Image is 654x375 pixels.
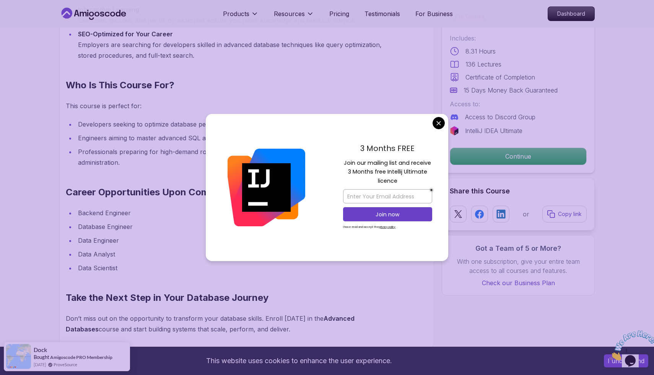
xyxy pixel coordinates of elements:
h2: Take the Next Step in Your Database Journey [66,292,391,304]
p: Don’t miss out on the opportunity to transform your database skills. Enroll [DATE] in the course ... [66,313,391,334]
div: This website uses cookies to enhance the user experience. [6,352,592,369]
img: Chat attention grabber [3,3,50,33]
button: Copy link [542,206,587,222]
p: This course is perfect for: [66,101,391,111]
p: Dashboard [548,7,594,21]
li: Data Engineer [76,235,391,246]
p: Resources [274,9,305,18]
a: ProveSource [54,361,77,368]
button: Continue [450,148,587,165]
a: Dashboard [548,6,595,21]
li: Engineers aiming to master advanced SQL and database features. [76,133,391,143]
p: Includes: [450,34,587,43]
strong: SEO-Optimized for Your Career [78,30,173,38]
p: Certificate of Completion [465,73,535,82]
p: Copy link [558,210,582,218]
button: Products [223,9,259,24]
p: Continue [450,148,586,165]
p: 15 Days Money Back Guaranteed [464,86,558,95]
img: provesource social proof notification image [6,344,31,369]
p: With one subscription, give your entire team access to all courses and features. [450,257,587,275]
span: [DATE] [34,361,46,368]
a: Check our Business Plan [450,278,587,287]
li: Employers are searching for developers skilled in advanced database techniques like query optimiz... [76,29,391,61]
li: Database Engineer [76,221,391,232]
li: Backend Engineer [76,208,391,218]
a: Pricing [329,9,349,18]
a: For Business [415,9,453,18]
iframe: chat widget [607,327,654,364]
p: IntelliJ IDEA Ultimate [465,126,522,135]
p: Access to: [450,99,587,109]
a: Amigoscode PRO Membership [50,354,112,360]
h2: Who Is This Course For? [66,79,391,91]
p: 136 Lectures [465,60,501,69]
img: jetbrains logo [450,126,459,135]
li: Developers seeking to optimize database performance. [76,119,391,130]
p: 8.31 Hours [465,47,496,56]
li: Professionals preparing for high-demand roles in backend development, data engineering, and datab... [76,146,391,168]
h3: Got a Team of 5 or More? [450,243,587,254]
span: 1 [3,3,6,10]
p: Access to Discord Group [465,112,535,122]
li: Data Analyst [76,249,391,260]
button: Accept cookies [604,354,648,367]
p: Products [223,9,249,18]
span: Dock [34,347,47,353]
h2: Career Opportunities Upon Completion [66,186,391,198]
span: Bought [34,354,49,360]
p: or [523,209,529,219]
a: Testimonials [364,9,400,18]
button: Resources [274,9,314,24]
li: Data Scientist [76,263,391,273]
h2: Share this Course [450,186,587,196]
